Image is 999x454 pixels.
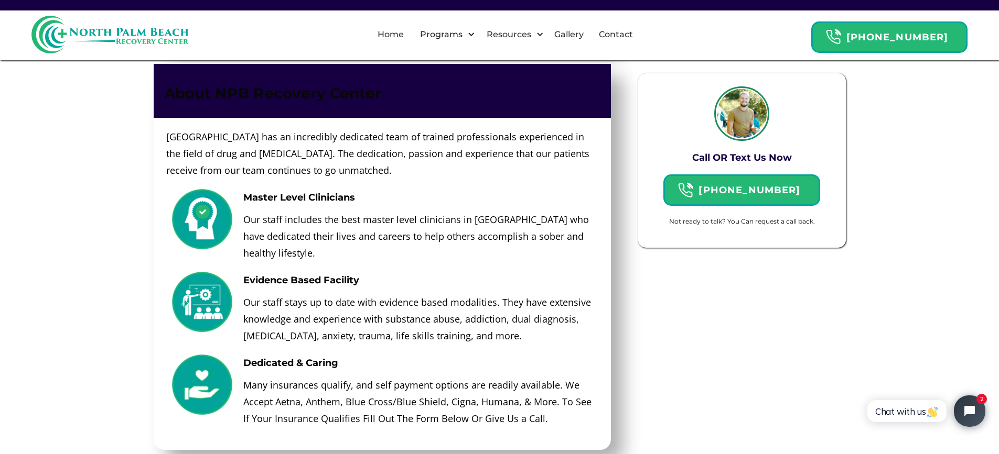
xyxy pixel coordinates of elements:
p: [GEOGRAPHIC_DATA] has an incredibly dedicated team of trained professionals experienced in the fi... [166,128,598,179]
h3: Evidence Based Facility [243,272,593,289]
img: Header Calendar Icons [825,29,841,45]
h3: Master Level Clinicians [243,189,593,206]
p: Our staff includes the best master level clinicians in [GEOGRAPHIC_DATA] who have dedicated their... [243,211,593,261]
a: Home [371,18,410,51]
a: Header Calendar Icons[PHONE_NUMBER] [811,16,968,53]
div: Programs [411,18,478,51]
a: Contact [593,18,639,51]
form: Specific Campaign [663,216,820,232]
iframe: Tidio Chat [856,386,994,436]
p: Many insurances qualify, and self payment options are readily available. We Accept Aetna, Anthem,... [243,377,593,427]
strong: [PHONE_NUMBER] [699,184,800,196]
div: Not ready to talk? You Can request a call back. [669,216,815,227]
p: Our staff stays up to date with evidence based modalities. They have extensive knowledge and expe... [243,294,593,344]
div: Resources [478,18,546,51]
h3: About NPB Recovery Center [164,85,600,102]
h3: Dedicated & Caring [243,355,593,371]
h3: Call OR Text Us Now [663,151,820,164]
div: Resources [484,28,534,41]
div: Programs [417,28,465,41]
a: Header Calendar Icons[PHONE_NUMBER] [663,169,820,206]
img: Header Calendar Icons [678,182,693,198]
strong: [PHONE_NUMBER] [846,31,948,43]
a: Gallery [548,18,590,51]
